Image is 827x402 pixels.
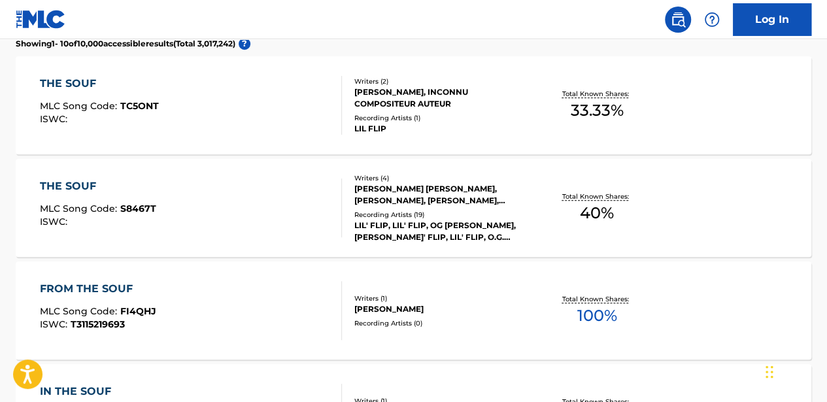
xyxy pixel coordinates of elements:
div: FROM THE SOUF [40,281,156,297]
div: Recording Artists ( 0 ) [354,318,531,328]
div: Writers ( 4 ) [354,173,531,183]
span: MLC Song Code : [40,203,120,214]
span: ? [239,38,250,50]
p: Total Known Shares: [562,294,632,304]
div: Help [699,7,725,33]
div: Recording Artists ( 19 ) [354,210,531,220]
span: MLC Song Code : [40,305,120,317]
div: Drag [766,352,773,392]
div: [PERSON_NAME], INCONNU COMPOSITEUR AUTEUR [354,86,531,110]
div: IN THE SOUF [40,384,157,399]
a: FROM THE SOUFMLC Song Code:FI4QHJISWC:T3115219693Writers (1)[PERSON_NAME]Recording Artists (0)Tot... [16,261,811,360]
a: THE SOUFMLC Song Code:S8467TISWC:Writers (4)[PERSON_NAME] [PERSON_NAME], [PERSON_NAME], [PERSON_N... [16,159,811,257]
img: MLC Logo [16,10,66,29]
div: THE SOUF [40,178,156,194]
div: [PERSON_NAME] [354,303,531,315]
p: Total Known Shares: [562,192,632,201]
span: 33.33 % [571,99,624,122]
span: FI4QHJ [120,305,156,317]
span: 100 % [577,304,617,327]
span: ISWC : [40,216,71,227]
span: MLC Song Code : [40,100,120,112]
span: ISWC : [40,113,71,125]
div: LIL' FLIP, LIL' FLIP, OG [PERSON_NAME], [PERSON_NAME]' FLIP, LIL' FLIP, O.G. [PERSON_NAME]|[PERSO... [354,220,531,243]
div: LIL FLIP [354,123,531,135]
img: help [704,12,720,27]
div: Writers ( 2 ) [354,76,531,86]
span: TC5ONT [120,100,159,112]
span: ISWC : [40,318,71,330]
a: THE SOUFMLC Song Code:TC5ONTISWC:Writers (2)[PERSON_NAME], INCONNU COMPOSITEUR AUTEURRecording Ar... [16,56,811,154]
span: S8467T [120,203,156,214]
img: search [670,12,686,27]
div: THE SOUF [40,76,159,92]
div: [PERSON_NAME] [PERSON_NAME], [PERSON_NAME], [PERSON_NAME], [PERSON_NAME] [354,183,531,207]
p: Total Known Shares: [562,89,632,99]
a: Log In [733,3,811,36]
div: Recording Artists ( 1 ) [354,113,531,123]
iframe: Chat Widget [762,339,827,402]
a: Public Search [665,7,691,33]
p: Showing 1 - 10 of 10,000 accessible results (Total 3,017,242 ) [16,38,235,50]
span: T3115219693 [71,318,125,330]
div: Writers ( 1 ) [354,293,531,303]
span: 40 % [580,201,614,225]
